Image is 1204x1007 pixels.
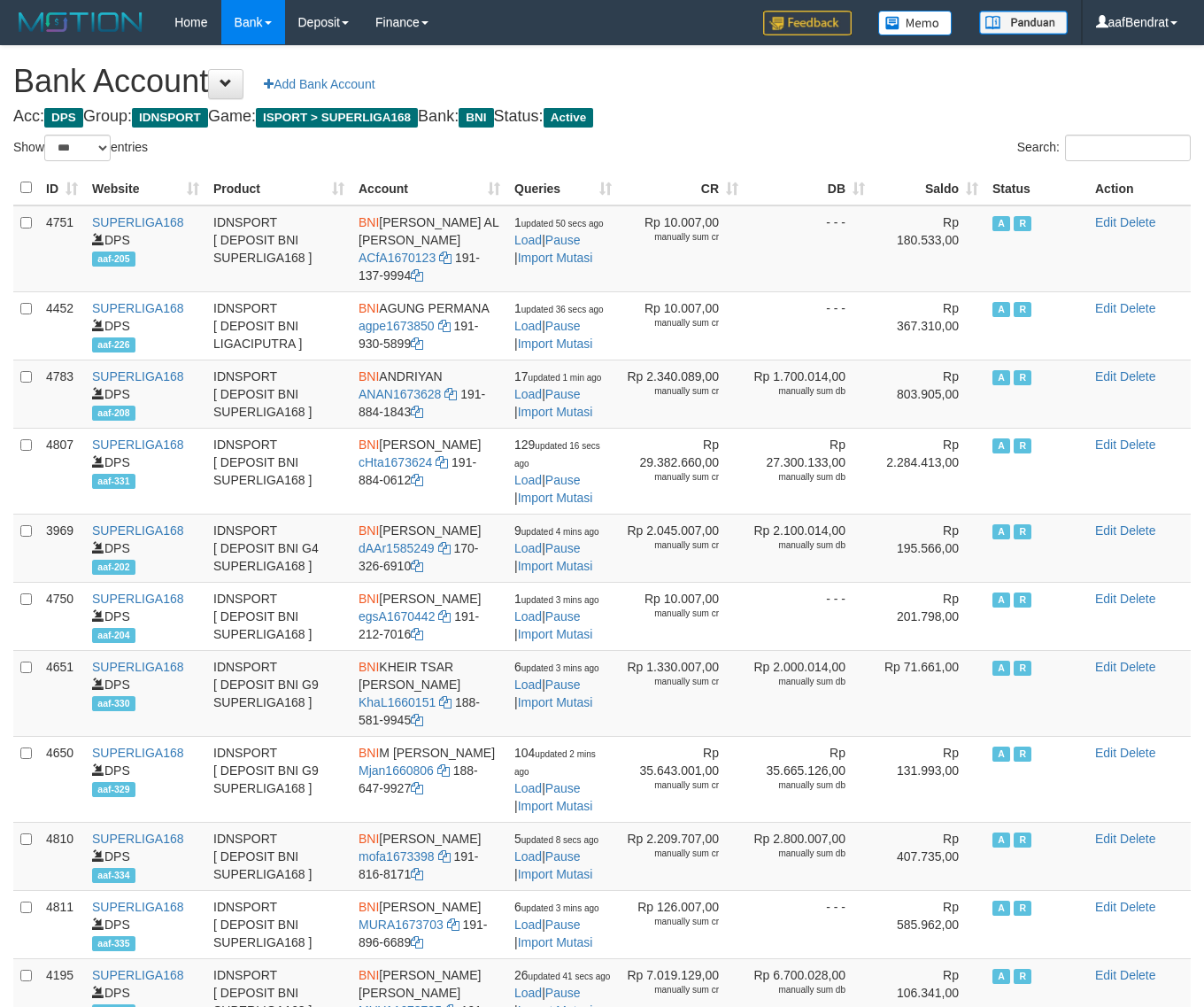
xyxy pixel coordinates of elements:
a: Pause [545,319,581,333]
a: Load [514,387,542,401]
a: Copy dAAr1585249 to clipboard [438,541,451,555]
a: Import Mutasi [518,491,593,505]
td: Rp 35.665.126,00 [745,736,872,822]
td: [PERSON_NAME] 191-884-0612 [351,428,507,514]
a: Load [514,233,542,247]
a: Copy 1886479927 to clipboard [411,781,423,795]
td: IDNSPORT [ DEPOSIT BNI LIGACIPUTRA ] [206,291,351,360]
span: 1 [514,215,604,229]
td: 4807 [39,428,85,514]
a: Import Mutasi [518,627,593,641]
a: Import Mutasi [518,559,593,573]
div: manually sum cr [626,385,719,398]
a: SUPERLIGA168 [92,215,184,229]
div: manually sum cr [626,608,719,620]
span: Active [992,216,1010,231]
a: SUPERLIGA168 [92,660,184,674]
span: Active [992,747,1010,762]
a: Copy agpe1673850 to clipboard [438,319,451,333]
a: Load [514,986,542,1000]
span: | | [514,369,601,419]
div: manually sum db [752,848,845,860]
a: SUPERLIGA168 [92,900,184,914]
a: Edit [1095,215,1116,229]
span: BNI [359,660,379,674]
td: M [PERSON_NAME] 188-647-9927 [351,736,507,822]
a: Load [514,473,542,487]
span: Running [1014,833,1031,848]
td: Rp 2.284.413,00 [872,428,985,514]
span: Active [544,108,594,128]
a: Delete [1120,523,1155,538]
td: 4452 [39,291,85,360]
span: Active [992,833,1010,848]
td: DPS [85,736,206,822]
span: 17 [514,369,601,383]
a: KhaL1660151 [359,695,436,709]
a: Load [514,678,542,692]
a: Edit [1095,592,1116,606]
div: manually sum db [752,539,845,552]
span: Running [1014,216,1031,231]
a: Import Mutasi [518,695,593,709]
span: updated 3 mins ago [521,595,599,605]
img: panduan.png [979,11,1068,35]
a: Copy 1918966689 to clipboard [411,935,423,949]
span: BNI [359,369,379,383]
span: aaf-208 [92,406,135,421]
td: 4751 [39,205,85,292]
a: Delete [1120,592,1155,606]
a: Pause [545,233,581,247]
a: Delete [1120,369,1155,383]
td: AGUNG PERMANA 191-930-5899 [351,291,507,360]
span: aaf-202 [92,560,135,575]
span: Running [1014,747,1031,762]
label: Show entries [13,135,148,161]
td: Rp 367.310,00 [872,291,985,360]
td: Rp 27.300.133,00 [745,428,872,514]
img: Button%20Memo.svg [878,11,953,35]
td: Rp 35.643.001,00 [619,736,745,822]
a: Pause [545,678,581,692]
td: Rp 180.533,00 [872,205,985,292]
a: Copy cHta1673624 to clipboard [436,455,448,469]
span: BNI [359,215,379,229]
td: DPS [85,360,206,428]
a: Delete [1120,215,1155,229]
a: Pause [545,781,581,795]
td: Rp 2.209.707,00 [619,822,745,890]
td: Rp 2.000.014,00 [745,650,872,736]
td: 4750 [39,582,85,650]
th: Status [985,171,1088,205]
span: BNI [359,523,379,538]
td: IDNSPORT [ DEPOSIT BNI SUPERLIGA168 ] [206,582,351,650]
td: Rp 407.735,00 [872,822,985,890]
div: manually sum cr [626,539,719,552]
span: BNI [359,592,379,606]
td: Rp 126.007,00 [619,890,745,958]
td: IDNSPORT [ DEPOSIT BNI SUPERLIGA168 ] [206,890,351,958]
a: SUPERLIGA168 [92,832,184,846]
span: Active [992,593,1010,608]
span: Running [1014,661,1031,676]
a: Copy KhaL1660151 to clipboard [439,695,451,709]
span: BNI [359,900,379,914]
td: Rp 2.100.014,00 [745,514,872,582]
td: Rp 2.045.007,00 [619,514,745,582]
div: manually sum db [752,779,845,792]
th: Queries: activate to sort column ascending [507,171,619,205]
th: DB: activate to sort column ascending [745,171,872,205]
a: Pause [545,986,581,1000]
th: Product: activate to sort column ascending [206,171,351,205]
a: Edit [1095,746,1116,760]
span: | | [514,592,599,641]
a: Load [514,541,542,555]
td: Rp 10.007,00 [619,291,745,360]
span: Running [1014,593,1031,608]
label: Search: [1017,135,1191,161]
span: updated 4 mins ago [521,527,599,537]
td: - - - [745,205,872,292]
a: Load [514,609,542,624]
td: Rp 2.340.089,00 [619,360,745,428]
span: Running [1014,438,1031,453]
